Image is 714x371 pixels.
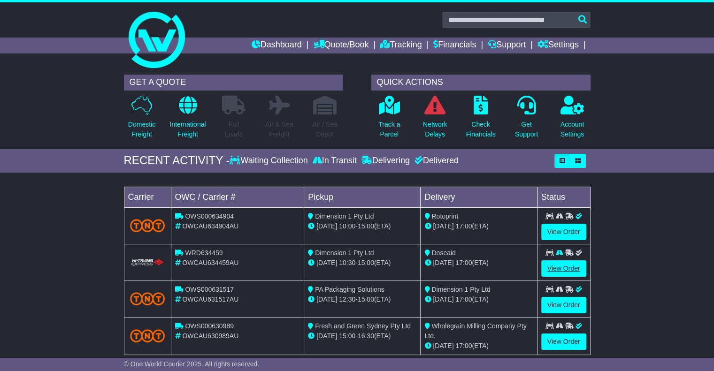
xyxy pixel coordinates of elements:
[310,156,359,166] div: In Transit
[358,222,374,230] span: 15:00
[182,222,238,230] span: OWCAU634904AU
[339,295,355,303] span: 12:30
[315,286,384,293] span: PA Packaging Solutions
[339,222,355,230] span: 10:00
[169,120,206,139] p: International Freight
[222,120,246,139] p: Full Loads
[339,332,355,340] span: 15:00
[423,120,447,139] p: Network Delays
[252,38,302,53] a: Dashboard
[537,38,579,53] a: Settings
[424,341,533,351] div: (ETA)
[433,259,453,266] span: [DATE]
[308,295,416,304] div: - (ETA)
[378,95,400,144] a: Track aParcel
[541,297,586,313] a: View Order
[308,258,416,268] div: - (ETA)
[433,295,453,303] span: [DATE]
[514,95,538,144] a: GetSupport
[431,212,458,220] span: Rotoprint
[315,322,411,330] span: Fresh and Green Sydney Pty Ltd
[312,120,338,139] p: Air / Sea Depot
[316,259,337,266] span: [DATE]
[433,342,453,349] span: [DATE]
[265,120,293,139] p: Air & Sea Freight
[422,95,447,144] a: NetworkDelays
[185,286,234,293] span: OWS000631517
[339,259,355,266] span: 10:30
[316,222,337,230] span: [DATE]
[308,221,416,231] div: - (ETA)
[455,295,472,303] span: 17:00
[128,120,155,139] p: Domestic Freight
[424,221,533,231] div: (ETA)
[560,95,585,144] a: AccountSettings
[230,156,310,166] div: Waiting Collection
[171,187,304,207] td: OWC / Carrier #
[488,38,526,53] a: Support
[124,187,171,207] td: Carrier
[541,224,586,240] a: View Order
[313,38,369,53] a: Quote/Book
[412,156,459,166] div: Delivered
[431,249,455,257] span: Doseaid
[130,292,165,305] img: TNT_Domestic.png
[130,258,165,267] img: HiTrans.png
[358,295,374,303] span: 15:00
[380,38,422,53] a: Tracking
[128,95,156,144] a: DomesticFreight
[359,156,412,166] div: Delivering
[185,249,223,257] span: WRD634459
[537,187,590,207] td: Status
[182,295,238,303] span: OWCAU631517AU
[358,332,374,340] span: 16:30
[431,286,490,293] span: Dimension 1 Pty Ltd
[515,120,538,139] p: Get Support
[304,187,421,207] td: Pickup
[316,332,337,340] span: [DATE]
[424,295,533,304] div: (ETA)
[185,212,234,220] span: OWS000634904
[358,259,374,266] span: 15:00
[124,360,260,368] span: © One World Courier 2025. All rights reserved.
[316,295,337,303] span: [DATE]
[182,259,238,266] span: OWCAU634459AU
[371,75,591,91] div: QUICK ACTIONS
[541,260,586,277] a: View Order
[130,219,165,232] img: TNT_Domestic.png
[466,120,496,139] p: Check Financials
[378,120,400,139] p: Track a Parcel
[424,322,526,340] span: Wholegrain Milling Company Pty Ltd.
[466,95,496,144] a: CheckFinancials
[455,259,472,266] span: 17:00
[130,329,165,342] img: TNT_Domestic.png
[541,333,586,350] a: View Order
[421,187,537,207] td: Delivery
[182,332,238,340] span: OWCAU630989AU
[455,342,472,349] span: 17:00
[433,222,453,230] span: [DATE]
[185,322,234,330] span: OWS000630989
[560,120,584,139] p: Account Settings
[169,95,206,144] a: InternationalFreight
[424,258,533,268] div: (ETA)
[315,212,374,220] span: Dimension 1 Pty Ltd
[124,75,343,91] div: GET A QUOTE
[308,331,416,341] div: - (ETA)
[315,249,374,257] span: Dimension 1 Pty Ltd
[433,38,476,53] a: Financials
[124,154,230,167] div: RECENT ACTIVITY -
[455,222,472,230] span: 17:00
